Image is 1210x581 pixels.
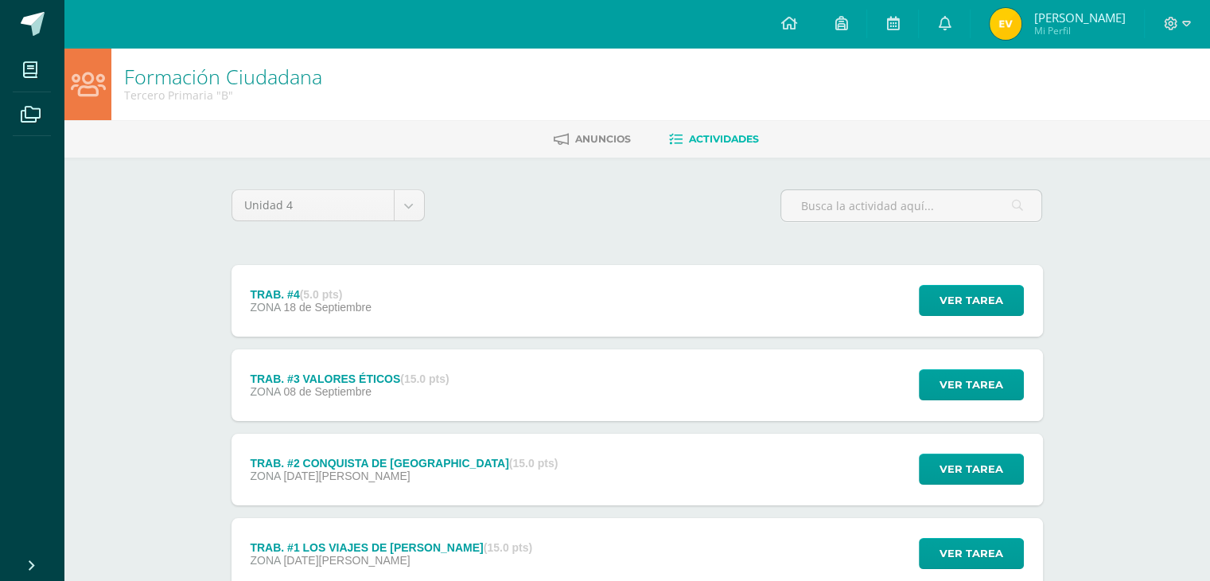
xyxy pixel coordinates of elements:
[124,65,322,88] h1: Formación Ciudadana
[283,554,410,567] span: [DATE][PERSON_NAME]
[919,454,1024,485] button: Ver tarea
[400,372,449,385] strong: (15.0 pts)
[940,370,1003,400] span: Ver tarea
[554,127,631,152] a: Anuncios
[283,470,410,482] span: [DATE][PERSON_NAME]
[250,288,372,301] div: TRAB. #4
[940,286,1003,315] span: Ver tarea
[283,301,372,314] span: 18 de Septiembre
[250,554,280,567] span: ZONA
[509,457,558,470] strong: (15.0 pts)
[250,385,280,398] span: ZONA
[1033,10,1125,25] span: [PERSON_NAME]
[940,454,1003,484] span: Ver tarea
[232,190,424,220] a: Unidad 4
[1033,24,1125,37] span: Mi Perfil
[575,133,631,145] span: Anuncios
[990,8,1021,40] img: 65e1c9fac06c2d7639c5ed34a9508b20.png
[250,372,449,385] div: TRAB. #3 VALORES ÉTICOS
[250,470,280,482] span: ZONA
[919,369,1024,400] button: Ver tarea
[940,539,1003,568] span: Ver tarea
[250,301,280,314] span: ZONA
[250,541,532,554] div: TRAB. #1 LOS VIAJES DE [PERSON_NAME]
[919,285,1024,316] button: Ver tarea
[283,385,372,398] span: 08 de Septiembre
[919,538,1024,569] button: Ver tarea
[244,190,382,220] span: Unidad 4
[669,127,759,152] a: Actividades
[124,88,322,103] div: Tercero Primaria 'B'
[689,133,759,145] span: Actividades
[124,63,322,90] a: Formación Ciudadana
[484,541,532,554] strong: (15.0 pts)
[250,457,558,470] div: TRAB. #2 CONQUISTA DE [GEOGRAPHIC_DATA]
[300,288,343,301] strong: (5.0 pts)
[781,190,1041,221] input: Busca la actividad aquí...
